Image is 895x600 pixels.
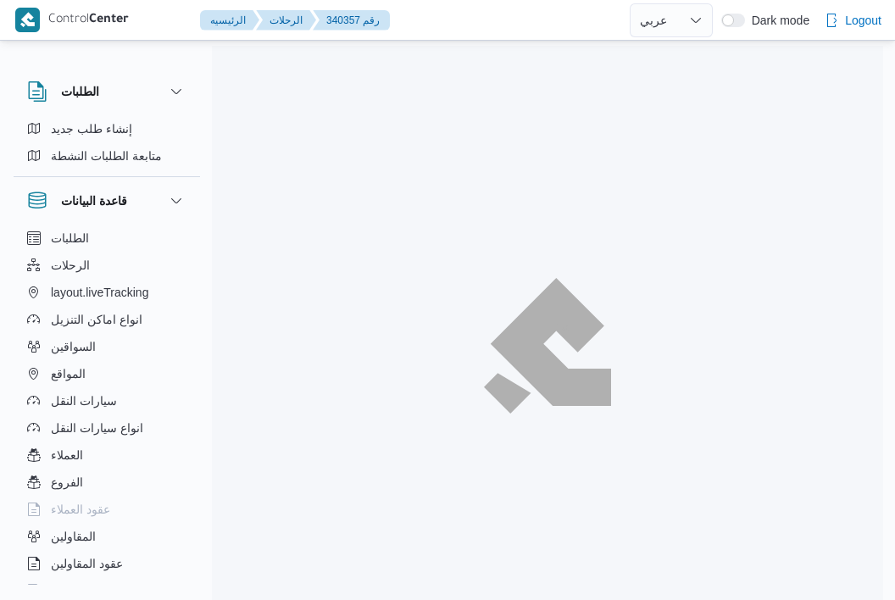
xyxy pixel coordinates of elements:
[313,10,390,31] button: 340357 رقم
[20,414,193,442] button: انواع سيارات النقل
[20,252,193,279] button: الرحلات
[492,287,602,404] img: ILLA Logo
[51,391,117,411] span: سيارات النقل
[51,146,162,166] span: متابعة الطلبات النشطة
[14,225,200,592] div: قاعدة البيانات
[818,3,888,37] button: Logout
[51,499,110,519] span: عقود العملاء
[20,496,193,523] button: عقود العملاء
[51,282,148,303] span: layout.liveTracking
[20,360,193,387] button: المواقع
[89,14,129,27] b: Center
[51,472,83,492] span: الفروع
[256,10,316,31] button: الرحلات
[845,10,881,31] span: Logout
[51,119,132,139] span: إنشاء طلب جديد
[51,255,90,275] span: الرحلات
[20,279,193,306] button: layout.liveTracking
[745,14,809,27] span: Dark mode
[20,387,193,414] button: سيارات النقل
[20,442,193,469] button: العملاء
[51,309,142,330] span: انواع اماكن التنزيل
[20,333,193,360] button: السواقين
[14,115,200,176] div: الطلبات
[20,523,193,550] button: المقاولين
[51,364,86,384] span: المواقع
[51,336,96,357] span: السواقين
[27,191,186,211] button: قاعدة البيانات
[51,228,89,248] span: الطلبات
[61,81,99,102] h3: الطلبات
[20,306,193,333] button: انواع اماكن التنزيل
[20,225,193,252] button: الطلبات
[51,445,83,465] span: العملاء
[20,115,193,142] button: إنشاء طلب جديد
[200,10,259,31] button: الرئيسيه
[15,8,40,32] img: X8yXhbKr1z7QwAAAABJRU5ErkJggg==
[61,191,127,211] h3: قاعدة البيانات
[27,81,186,102] button: الطلبات
[20,550,193,577] button: عقود المقاولين
[20,142,193,169] button: متابعة الطلبات النشطة
[20,469,193,496] button: الفروع
[51,418,143,438] span: انواع سيارات النقل
[51,526,96,547] span: المقاولين
[51,553,123,574] span: عقود المقاولين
